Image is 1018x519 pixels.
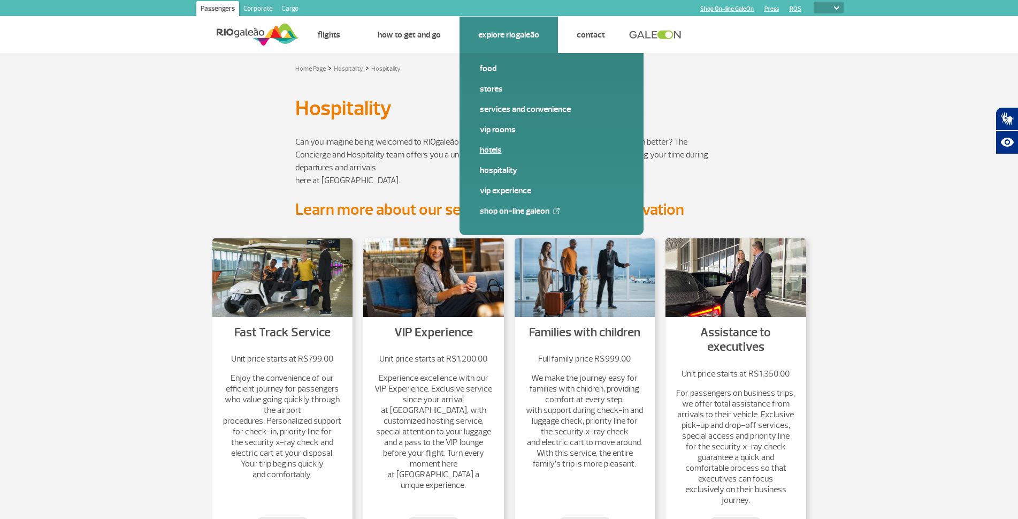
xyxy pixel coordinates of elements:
a: Families with children [529,325,640,340]
a: How to get and go [378,29,441,40]
a: Corporate [239,1,277,18]
h1: Hospitality [295,99,723,117]
a: > [328,62,332,74]
div: Plugin de acessibilidade da Hand Talk. [996,107,1018,154]
a: Services and Convenience [480,103,623,115]
a: Cargo [277,1,303,18]
img: External Link Icon [553,208,560,214]
a: Hospitality [334,65,363,73]
a: Full family price R$999.00 We make the journey easy for families with children, providing comfort... [525,353,645,469]
a: Shop On-line GaleOn [700,5,754,12]
a: Hospitality [480,164,623,176]
a: VIP Rooms [480,124,623,136]
a: Unit price starts at R$1,350.00 For passengers on business trips, we offer total assistance from ... [676,368,795,506]
a: VIP Experience [394,325,473,340]
a: Unit price starts at R$799.00 Enjoy the convenience of our efficient journey for passengers who v... [223,353,342,480]
a: VIP Experience [480,185,623,197]
a: Flights [318,29,340,40]
a: Hotels [480,144,623,156]
p: Experience excellence with our VIP Experience. Exclusive service since your arrival at [GEOGRAPHI... [374,373,493,491]
a: RQS [790,5,801,12]
strong: Full family price R$999.00 [538,353,631,364]
p: For passengers on business trips, we offer total assistance from arrivals to their vehicle. Exclu... [676,388,795,506]
p: Can you imagine being welcomed to RIOgaleão by a team dedicated to making your experience even be... [295,136,723,187]
a: Contact [577,29,605,40]
a: Hospitality [371,65,401,73]
a: Passengers [196,1,239,18]
strong: Unit price starts at R$799.00 [231,353,333,364]
strong: Unit price starts at R$1,350.00 [682,368,790,379]
a: Explore RIOgaleão [478,29,539,40]
a: Unit price starts at R$1,200.00 Experience excellence with our VIP Experience. Exclusive service ... [374,353,493,491]
a: Press [764,5,779,12]
p: Enjoy the convenience of our efficient journey for passengers who value going quickly through the... [223,373,342,480]
a: Assistance to executives [700,325,771,355]
a: Food [480,63,623,74]
strong: Unit price starts at R$1,200.00 [379,353,487,364]
a: Shop On-line GaleOn [480,205,623,217]
button: Abrir recursos assistivos. [996,131,1018,154]
a: Stores [480,83,623,95]
a: Home Page [295,65,326,73]
a: Fast Track Service [234,325,331,340]
p: We make the journey easy for families with children, providing comfort at every step, with suppor... [525,373,645,469]
a: > [365,62,369,74]
button: Abrir tradutor de língua de sinais. [996,107,1018,131]
h2: Learn more about our services and make your reservation [295,200,723,220]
